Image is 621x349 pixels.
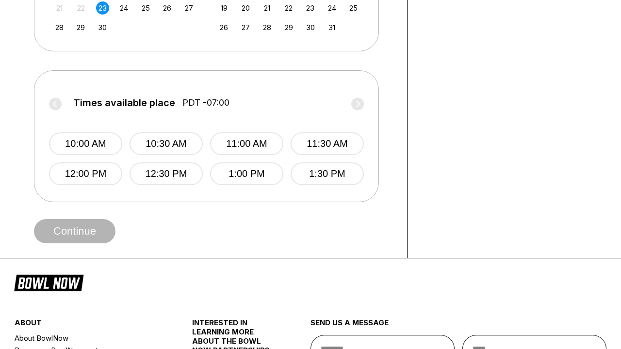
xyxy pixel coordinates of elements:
[310,318,606,335] div: send us a message
[74,21,87,34] div: Choose Monday, September 29th, 2025
[96,1,109,15] div: Choose Tuesday, September 23rd, 2025
[210,132,283,155] button: 11:00 AM
[282,1,295,15] div: Choose Wednesday, October 22nd, 2025
[326,21,339,34] div: Choose Friday, October 31st, 2025
[261,1,274,15] div: Choose Tuesday, October 21st, 2025
[96,21,109,34] div: Choose Tuesday, September 30th, 2025
[239,21,252,34] div: Choose Monday, October 27th, 2025
[217,21,230,34] div: Choose Sunday, October 26th, 2025
[130,162,203,185] button: 12:30 PM
[139,1,152,15] div: Choose Thursday, September 25th, 2025
[182,1,196,15] div: Choose Saturday, September 27th, 2025
[291,132,364,155] button: 11:30 AM
[15,332,163,344] a: About BowlNow
[217,1,230,15] div: Choose Sunday, October 19th, 2025
[117,1,131,15] div: Choose Wednesday, September 24th, 2025
[282,21,295,34] div: Choose Wednesday, October 29th, 2025
[49,162,122,185] button: 12:00 PM
[347,1,360,15] div: Choose Saturday, October 25th, 2025
[182,97,229,108] span: PDT -07:00
[326,1,339,15] div: Choose Friday, October 24th, 2025
[15,318,163,332] div: about
[53,1,66,15] div: Not available Sunday, September 21st, 2025
[53,21,66,34] div: Choose Sunday, September 28th, 2025
[74,1,87,15] div: Not available Monday, September 22nd, 2025
[291,162,364,185] button: 1:30 PM
[304,21,317,34] div: Choose Thursday, October 30th, 2025
[261,21,274,34] div: Choose Tuesday, October 28th, 2025
[210,162,283,185] button: 1:00 PM
[239,1,252,15] div: Choose Monday, October 20th, 2025
[304,1,317,15] div: Choose Thursday, October 23rd, 2025
[130,132,203,155] button: 10:30 AM
[73,97,175,108] span: Times available place
[161,1,174,15] div: Choose Friday, September 26th, 2025
[49,132,122,155] button: 10:00 AM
